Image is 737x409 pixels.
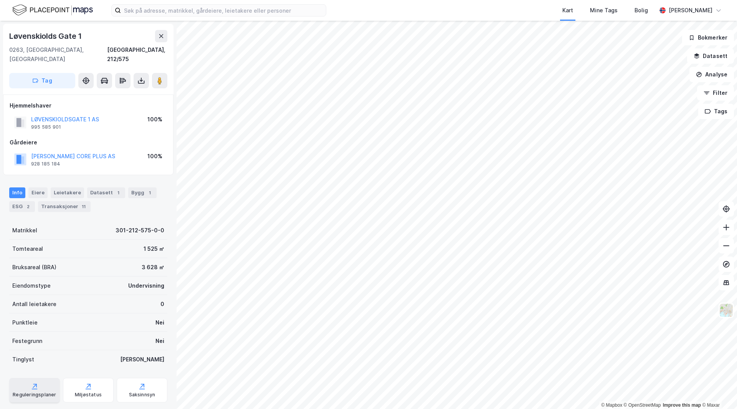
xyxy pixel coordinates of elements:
div: Miljøstatus [75,392,102,398]
img: Z [719,303,734,318]
div: Punktleie [12,318,38,327]
div: Eiere [28,187,48,198]
div: 1 [146,189,154,197]
div: Tinglyst [12,355,34,364]
a: Mapbox [601,402,622,408]
div: Tomteareal [12,244,43,253]
button: Filter [697,85,734,101]
div: Antall leietakere [12,300,56,309]
div: Kart [562,6,573,15]
div: ESG [9,201,35,212]
div: 2 [24,203,32,210]
div: Eiendomstype [12,281,51,290]
div: Transaksjoner [38,201,91,212]
button: Bokmerker [682,30,734,45]
div: Mine Tags [590,6,618,15]
div: Nei [155,336,164,346]
div: Info [9,187,25,198]
div: 1 525 ㎡ [144,244,164,253]
a: Improve this map [663,402,701,408]
div: Løvenskiolds Gate 1 [9,30,83,42]
div: 928 185 184 [31,161,60,167]
div: Hjemmelshaver [10,101,167,110]
div: 1 [114,189,122,197]
div: Nei [155,318,164,327]
button: Tag [9,73,75,88]
div: Kontrollprogram for chat [699,372,737,409]
div: [PERSON_NAME] [669,6,712,15]
div: 0263, [GEOGRAPHIC_DATA], [GEOGRAPHIC_DATA] [9,45,107,64]
input: Søk på adresse, matrikkel, gårdeiere, leietakere eller personer [121,5,326,16]
div: Bruksareal (BRA) [12,263,56,272]
button: Datasett [687,48,734,64]
div: 100% [147,115,162,124]
div: [PERSON_NAME] [120,355,164,364]
button: Tags [698,104,734,119]
div: Reguleringsplaner [13,392,56,398]
div: 301-212-575-0-0 [116,226,164,235]
iframe: Chat Widget [699,372,737,409]
div: Bygg [128,187,157,198]
div: 995 585 901 [31,124,61,130]
div: Saksinnsyn [129,392,155,398]
img: logo.f888ab2527a4732fd821a326f86c7f29.svg [12,3,93,17]
button: Analyse [689,67,734,82]
div: 3 628 ㎡ [142,263,164,272]
div: Bolig [635,6,648,15]
div: Datasett [87,187,125,198]
div: [GEOGRAPHIC_DATA], 212/575 [107,45,167,64]
a: OpenStreetMap [624,402,661,408]
div: 100% [147,152,162,161]
div: 0 [160,300,164,309]
div: Festegrunn [12,336,42,346]
div: Leietakere [51,187,84,198]
div: Undervisning [128,281,164,290]
div: Gårdeiere [10,138,167,147]
div: Matrikkel [12,226,37,235]
div: 11 [80,203,88,210]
